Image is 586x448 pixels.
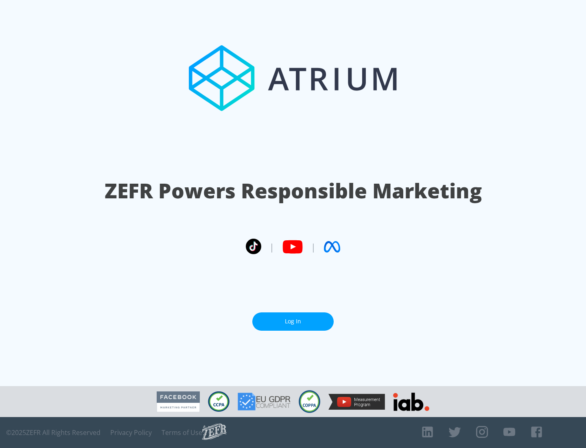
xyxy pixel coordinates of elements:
img: Facebook Marketing Partner [157,391,200,412]
img: YouTube Measurement Program [328,394,385,410]
span: | [269,241,274,253]
a: Log In [252,312,334,331]
span: | [311,241,316,253]
a: Terms of Use [162,428,202,437]
img: COPPA Compliant [299,390,320,413]
img: GDPR Compliant [238,393,291,411]
span: © 2025 ZEFR All Rights Reserved [6,428,101,437]
img: IAB [393,393,429,411]
h1: ZEFR Powers Responsible Marketing [105,177,482,205]
a: Privacy Policy [110,428,152,437]
img: CCPA Compliant [208,391,230,412]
